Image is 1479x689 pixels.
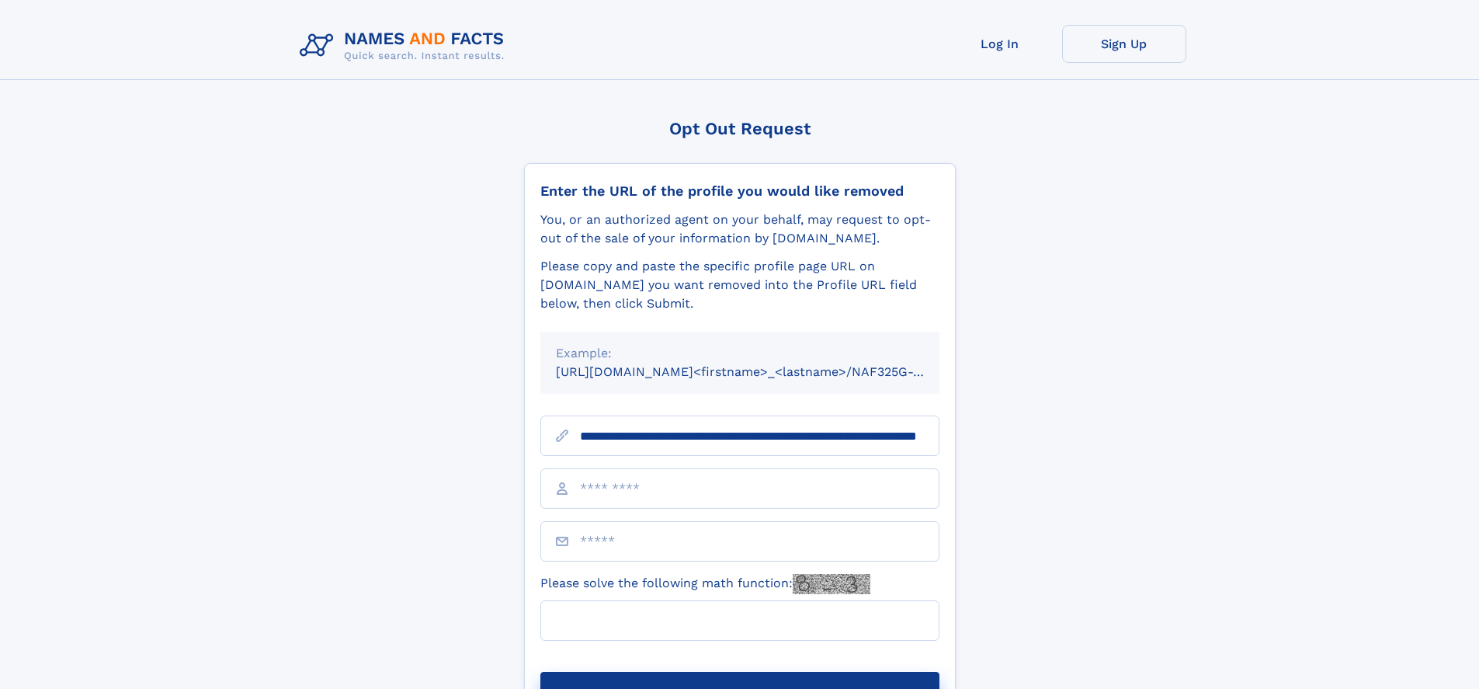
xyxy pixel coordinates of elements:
[938,25,1062,63] a: Log In
[540,257,939,313] div: Please copy and paste the specific profile page URL on [DOMAIN_NAME] you want removed into the Pr...
[540,183,939,200] div: Enter the URL of the profile you would like removed
[540,574,870,594] label: Please solve the following math function:
[556,344,924,363] div: Example:
[540,211,939,248] div: You, or an authorized agent on your behalf, may request to opt-out of the sale of your informatio...
[293,25,517,67] img: Logo Names and Facts
[556,364,969,379] small: [URL][DOMAIN_NAME]<firstname>_<lastname>/NAF325G-xxxxxxxx
[1062,25,1186,63] a: Sign Up
[524,119,956,138] div: Opt Out Request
